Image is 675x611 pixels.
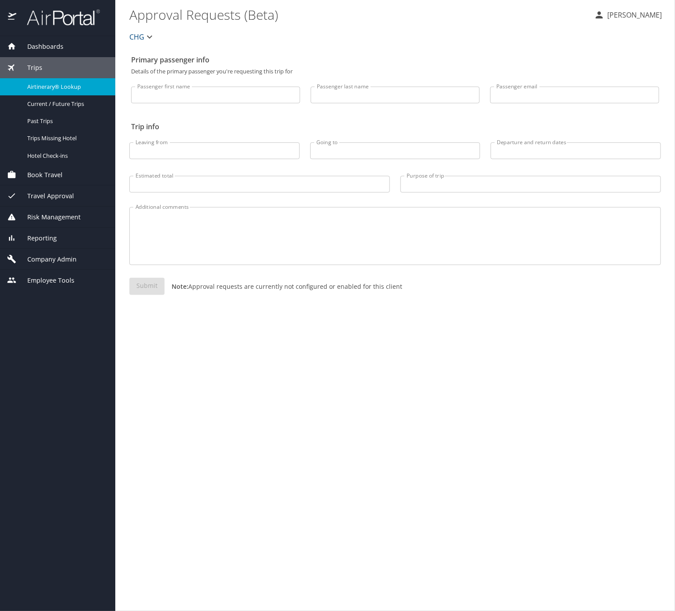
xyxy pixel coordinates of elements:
[131,120,659,134] h2: Trip info
[16,276,74,285] span: Employee Tools
[129,1,587,28] h1: Approval Requests (Beta)
[165,282,402,291] p: Approval requests are currently not configured or enabled for this client
[131,53,659,67] h2: Primary passenger info
[17,9,100,26] img: airportal-logo.png
[16,233,57,243] span: Reporting
[27,152,105,160] span: Hotel Check-ins
[27,134,105,142] span: Trips Missing Hotel
[16,255,77,264] span: Company Admin
[16,191,74,201] span: Travel Approval
[27,117,105,125] span: Past Trips
[8,9,17,26] img: icon-airportal.png
[126,28,158,46] button: CHG
[591,7,665,23] button: [PERSON_NAME]
[27,100,105,108] span: Current / Future Trips
[172,282,188,291] strong: Note:
[27,83,105,91] span: Airtinerary® Lookup
[16,212,81,222] span: Risk Management
[16,42,63,51] span: Dashboards
[605,10,662,20] p: [PERSON_NAME]
[16,63,42,73] span: Trips
[16,170,62,180] span: Book Travel
[131,69,659,74] p: Details of the primary passenger you're requesting this trip for
[129,31,144,43] span: CHG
